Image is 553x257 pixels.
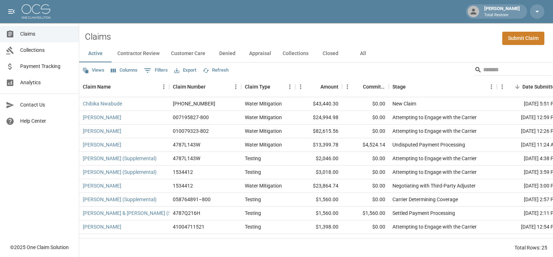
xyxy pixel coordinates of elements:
[83,223,121,230] a: [PERSON_NAME]
[342,125,389,138] div: $0.00
[475,64,552,77] div: Search
[245,168,261,176] div: Testing
[173,237,200,244] div: 4787Q216H
[211,45,243,62] button: Denied
[342,166,389,179] div: $0.00
[109,65,139,76] button: Select columns
[20,117,73,125] span: Help Center
[245,237,282,244] div: Water Mitigation
[314,45,347,62] button: Closed
[320,77,338,97] div: Amount
[83,100,122,107] a: Chibika Nwabude
[10,244,69,251] div: © 2025 One Claim Solution
[342,152,389,166] div: $0.00
[353,82,363,92] button: Sort
[83,155,157,162] a: [PERSON_NAME] (Supplemental)
[112,45,165,62] button: Contractor Review
[85,32,111,42] h2: Claims
[245,114,282,121] div: Water Mitigation
[295,166,342,179] div: $3,018.00
[284,81,295,92] button: Menu
[406,82,416,92] button: Sort
[241,77,295,97] div: Claim Type
[173,209,200,217] div: 4787Q216H
[295,152,342,166] div: $2,046.00
[169,77,241,97] div: Claim Number
[20,101,73,109] span: Contact Us
[497,81,508,92] button: Menu
[173,168,193,176] div: 1534412
[392,114,477,121] div: Attempting to Engage with the Carrier
[245,209,261,217] div: Testing
[389,77,497,97] div: Stage
[201,65,230,76] button: Refresh
[342,97,389,111] div: $0.00
[392,237,455,244] div: Settled Payment Processing
[342,220,389,234] div: $0.00
[502,32,544,45] a: Submit Claim
[245,127,282,135] div: Water Mitigation
[270,82,280,92] button: Sort
[83,209,201,217] a: [PERSON_NAME] & [PERSON_NAME] (Supplemental)
[295,125,342,138] div: $82,615.56
[310,82,320,92] button: Sort
[342,77,389,97] div: Committed Amount
[245,196,261,203] div: Testing
[111,82,121,92] button: Sort
[392,182,476,189] div: Negotiating with Third-Party Adjuster
[230,81,241,92] button: Menu
[206,82,216,92] button: Sort
[512,82,522,92] button: Sort
[173,127,209,135] div: 010079323-802
[83,196,157,203] a: [PERSON_NAME] (Supplemental)
[295,234,342,248] div: $10,248.94
[165,45,211,62] button: Customer Care
[173,77,206,97] div: Claim Number
[22,4,50,19] img: ocs-logo-white-transparent.png
[173,100,215,107] div: 01-009-031656
[363,77,385,97] div: Committed Amount
[20,63,73,70] span: Payment Tracking
[4,4,19,19] button: open drawer
[392,127,477,135] div: Attempting to Engage with the Carrier
[83,141,121,148] a: [PERSON_NAME]
[392,223,477,230] div: Attempting to Engage with the Carrier
[295,220,342,234] div: $1,398.00
[245,223,261,230] div: Testing
[245,77,270,97] div: Claim Type
[20,46,73,54] span: Collections
[83,237,165,244] a: [PERSON_NAME] & [PERSON_NAME]
[295,207,342,220] div: $1,560.00
[173,182,193,189] div: 1534412
[342,81,353,92] button: Menu
[392,168,477,176] div: Attempting to Engage with the Carrier
[173,114,209,121] div: 007195827-800
[392,196,458,203] div: Carrier Determining Coverage
[342,138,389,152] div: $4,524.14
[295,81,306,92] button: Menu
[172,65,198,76] button: Export
[20,30,73,38] span: Claims
[295,138,342,152] div: $13,399.78
[142,65,170,76] button: Show filters
[245,155,261,162] div: Testing
[79,45,553,62] div: dynamic tabs
[83,182,121,189] a: [PERSON_NAME]
[486,81,497,92] button: Menu
[295,179,342,193] div: $23,864.74
[342,193,389,207] div: $0.00
[295,97,342,111] div: $43,440.30
[81,65,106,76] button: Views
[481,5,523,18] div: [PERSON_NAME]
[245,100,282,107] div: Water Mitigation
[173,141,200,148] div: 4787L143W
[173,155,200,162] div: 4787L143W
[392,141,465,148] div: Undisputed Payment Processing
[277,45,314,62] button: Collections
[79,77,169,97] div: Claim Name
[158,81,169,92] button: Menu
[20,79,73,86] span: Analytics
[342,207,389,220] div: $1,560.00
[83,168,157,176] a: [PERSON_NAME] (Supplemental)
[342,179,389,193] div: $0.00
